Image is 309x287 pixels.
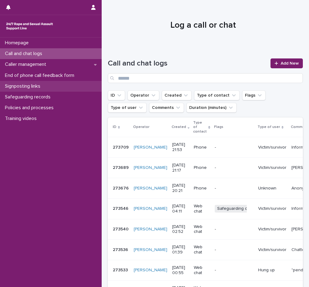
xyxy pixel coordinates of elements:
[193,119,207,135] p: Type of contact
[108,90,125,100] button: ID
[162,90,192,100] button: Created
[194,245,209,255] p: Web chat
[215,145,253,150] p: -
[113,185,130,191] p: 273676
[258,206,287,211] p: Victim/survivor
[258,124,280,130] p: Type of user
[134,206,167,211] a: [PERSON_NAME]
[215,247,253,253] p: -
[128,90,159,100] button: Operator
[258,186,287,191] p: Unknown
[134,165,167,170] a: [PERSON_NAME]
[215,165,253,170] p: -
[172,124,186,130] p: Created
[113,246,129,253] p: 273536
[133,124,149,130] p: Operator
[186,103,237,113] button: Duration (minutes)
[113,266,129,273] p: 273533
[215,205,264,213] span: Safeguarding concern
[194,145,209,150] p: Phone
[2,94,55,100] p: Safeguarding records
[172,224,189,235] p: [DATE] 02:52
[2,51,47,57] p: Call and chat logs
[281,61,299,66] span: Add New
[2,73,79,78] p: End of phone call feedback form
[134,145,167,150] a: [PERSON_NAME]
[113,205,130,211] p: 273546
[270,58,303,68] a: Add New
[113,225,130,232] p: 273540
[194,165,209,170] p: Phone
[2,116,42,122] p: Training videos
[172,142,189,153] p: [DATE] 21:53
[215,186,253,191] p: -
[194,265,209,276] p: Web chat
[113,164,130,170] p: 273689
[172,163,189,173] p: [DATE] 21:17
[242,90,266,100] button: Flags
[172,204,189,214] p: [DATE] 04:11
[113,144,130,150] p: 273709
[194,186,209,191] p: Phone
[215,268,253,273] p: -
[172,245,189,255] p: [DATE] 01:39
[2,62,51,67] p: Caller management
[258,227,287,232] p: Victim/survivor
[258,165,287,170] p: Victim/survivor
[134,186,167,191] a: [PERSON_NAME]
[172,183,189,193] p: [DATE] 20:21
[194,90,240,100] button: Type of contact
[134,227,167,232] a: [PERSON_NAME]
[172,265,189,276] p: [DATE] 00:55
[258,145,287,150] p: Victim/survivor
[2,40,34,46] p: Homepage
[108,73,303,83] input: Search
[5,20,54,32] img: rhQMoQhaT3yELyF149Cw
[215,227,253,232] p: -
[149,103,184,113] button: Comments
[108,20,298,31] h1: Log a call or chat
[2,83,45,89] p: Signposting links
[258,268,287,273] p: Hung up
[194,204,209,214] p: Web chat
[134,268,167,273] a: [PERSON_NAME]
[108,59,267,68] h1: Call and chat logs
[258,247,287,253] p: Victim/survivor
[2,105,59,111] p: Policies and processes
[134,247,167,253] a: [PERSON_NAME]
[214,124,223,130] p: Flags
[113,124,116,130] p: ID
[194,224,209,235] p: Web chat
[108,103,147,113] button: Type of user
